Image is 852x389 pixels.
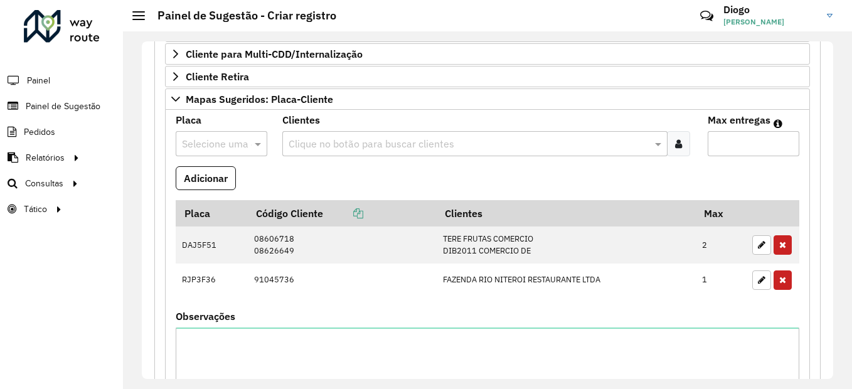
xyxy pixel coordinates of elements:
[437,264,696,296] td: FAZENDA RIO NITEROI RESTAURANTE LTDA
[165,88,810,110] a: Mapas Sugeridos: Placa-Cliente
[708,112,770,127] label: Max entregas
[176,309,235,324] label: Observações
[145,9,336,23] h2: Painel de Sugestão - Criar registro
[437,226,696,264] td: TERE FRUTAS COMERCIO DIB2011 COMERCIO DE
[186,72,249,82] span: Cliente Retira
[176,166,236,190] button: Adicionar
[176,112,201,127] label: Placa
[437,200,696,226] th: Clientes
[26,151,65,164] span: Relatórios
[165,43,810,65] a: Cliente para Multi-CDD/Internalização
[27,74,50,87] span: Painel
[248,200,437,226] th: Código Cliente
[323,207,363,220] a: Copiar
[696,264,746,296] td: 1
[774,119,782,129] em: Máximo de clientes que serão colocados na mesma rota com os clientes informados
[282,112,320,127] label: Clientes
[186,49,363,59] span: Cliente para Multi-CDD/Internalização
[248,264,437,296] td: 91045736
[24,125,55,139] span: Pedidos
[26,100,100,113] span: Painel de Sugestão
[696,226,746,264] td: 2
[176,226,248,264] td: DAJ5F51
[693,3,720,29] a: Contato Rápido
[165,66,810,87] a: Cliente Retira
[723,16,817,28] span: [PERSON_NAME]
[176,200,248,226] th: Placa
[25,177,63,190] span: Consultas
[696,200,746,226] th: Max
[186,94,333,104] span: Mapas Sugeridos: Placa-Cliente
[248,226,437,264] td: 08606718 08626649
[176,264,248,296] td: RJP3F36
[24,203,47,216] span: Tático
[723,4,817,16] h3: Diogo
